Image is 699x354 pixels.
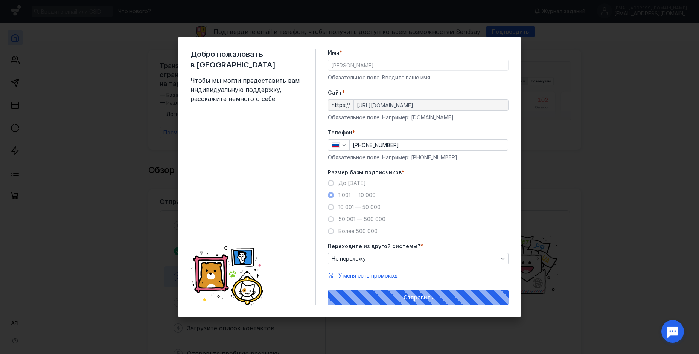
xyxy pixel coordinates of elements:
[328,129,352,136] span: Телефон
[190,76,303,103] span: Чтобы мы могли предоставить вам индивидуальную поддержку, расскажите немного о себе
[328,49,340,56] span: Имя
[328,89,342,96] span: Cайт
[328,154,509,161] div: Обязательное поле. Например: [PHONE_NUMBER]
[332,256,366,262] span: Не перехожу
[328,253,509,264] button: Не перехожу
[328,169,402,176] span: Размер базы подписчиков
[328,243,420,250] span: Переходите из другой системы?
[338,272,398,279] span: У меня есть промокод
[190,49,303,70] span: Добро пожаловать в [GEOGRAPHIC_DATA]
[328,74,509,81] div: Обязательное поле. Введите ваше имя
[328,114,509,121] div: Обязательное поле. Например: [DOMAIN_NAME]
[338,272,398,279] button: У меня есть промокод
